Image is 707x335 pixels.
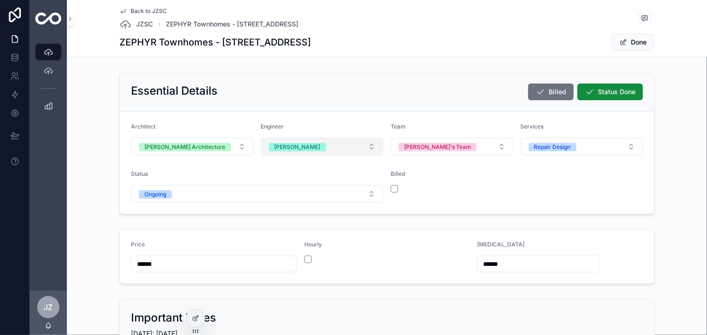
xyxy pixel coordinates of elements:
[131,7,167,15] span: Back to JZSC
[549,87,566,97] span: Billed
[131,138,254,155] button: Select Button
[577,84,643,100] button: Status Done
[391,123,406,130] span: Team
[131,84,217,98] h2: Essential Details
[136,19,153,29] span: JZSC
[131,170,148,177] span: Status
[166,19,298,29] a: ZEPHYR Townhomes - [STREET_ADDRESS]
[534,143,571,151] div: Repair Design
[144,143,225,151] div: [PERSON_NAME] Architecture
[131,241,145,248] span: Price
[119,7,167,15] a: Back to JZSC
[404,143,471,151] div: [PERSON_NAME]'s Team
[131,310,216,325] h2: Important Dates
[119,36,311,49] h1: ZEPHYR Townhomes - [STREET_ADDRESS]
[598,87,635,97] span: Status Done
[261,138,384,155] button: Select Button
[477,241,524,248] span: [MEDICAL_DATA]
[391,170,405,177] span: Billed
[119,19,153,30] a: JZSC
[521,138,643,155] button: Select Button
[35,13,61,25] img: App logo
[131,185,383,203] button: Select Button
[261,123,284,130] span: Engineer
[131,123,156,130] span: Architect
[528,84,574,100] button: Billed
[521,123,544,130] span: Services
[30,37,67,126] div: scrollable content
[612,34,655,51] button: Done
[144,190,166,199] div: Ongoing
[44,302,53,313] span: JZ
[275,143,321,151] div: [PERSON_NAME]
[391,138,513,155] button: Select Button
[304,241,322,248] span: Hourly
